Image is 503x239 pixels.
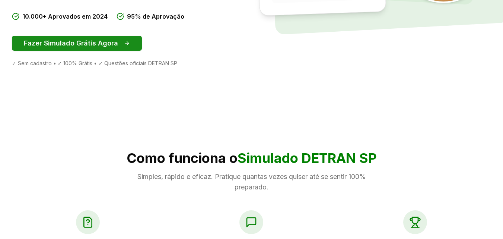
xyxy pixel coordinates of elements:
span: 10.000+ Aprovados em 2024 [22,12,108,21]
span: 95% de Aprovação [127,12,184,21]
button: Fazer Simulado Grátis Agora [12,36,142,51]
div: ✓ Sem cadastro • ✓ 100% Grátis • ✓ Questões oficiais DETRAN SP [12,60,246,67]
h2: Como funciona o [12,151,491,166]
p: Simples, rápido e eficaz. Pratique quantas vezes quiser até se sentir 100% preparado. [127,172,377,192]
span: Simulado DETRAN SP [238,150,377,166]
